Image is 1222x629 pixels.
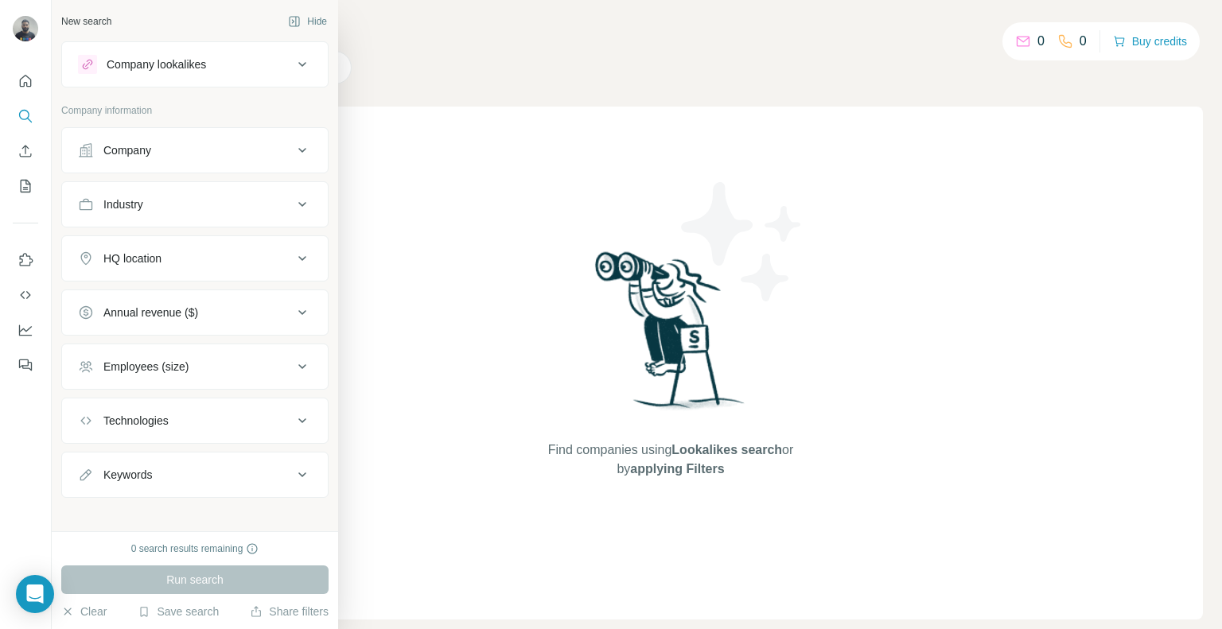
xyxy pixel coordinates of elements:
[138,604,219,619] button: Save search
[13,137,38,165] button: Enrich CSV
[62,131,328,169] button: Company
[62,45,328,83] button: Company lookalikes
[671,443,782,456] span: Lookalikes search
[1037,32,1045,51] p: 0
[61,604,107,619] button: Clear
[13,351,38,379] button: Feedback
[61,103,329,118] p: Company information
[13,102,38,130] button: Search
[1113,30,1187,52] button: Buy credits
[103,196,143,212] div: Industry
[13,246,38,274] button: Use Surfe on LinkedIn
[61,14,111,29] div: New search
[131,542,259,556] div: 0 search results remaining
[13,316,38,344] button: Dashboard
[103,359,189,375] div: Employees (size)
[62,185,328,223] button: Industry
[630,462,724,476] span: applying Filters
[1080,32,1087,51] p: 0
[671,170,814,313] img: Surfe Illustration - Stars
[62,456,328,494] button: Keywords
[103,467,152,483] div: Keywords
[13,16,38,41] img: Avatar
[13,67,38,95] button: Quick start
[588,247,753,425] img: Surfe Illustration - Woman searching with binoculars
[13,172,38,200] button: My lists
[103,305,198,320] div: Annual revenue ($)
[62,293,328,332] button: Annual revenue ($)
[107,56,206,72] div: Company lookalikes
[13,281,38,309] button: Use Surfe API
[16,575,54,613] div: Open Intercom Messenger
[103,250,162,266] div: HQ location
[62,239,328,278] button: HQ location
[62,402,328,440] button: Technologies
[250,604,329,619] button: Share filters
[138,19,1203,41] h4: Search
[103,413,169,429] div: Technologies
[62,348,328,386] button: Employees (size)
[277,10,338,33] button: Hide
[543,441,798,479] span: Find companies using or by
[103,142,151,158] div: Company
